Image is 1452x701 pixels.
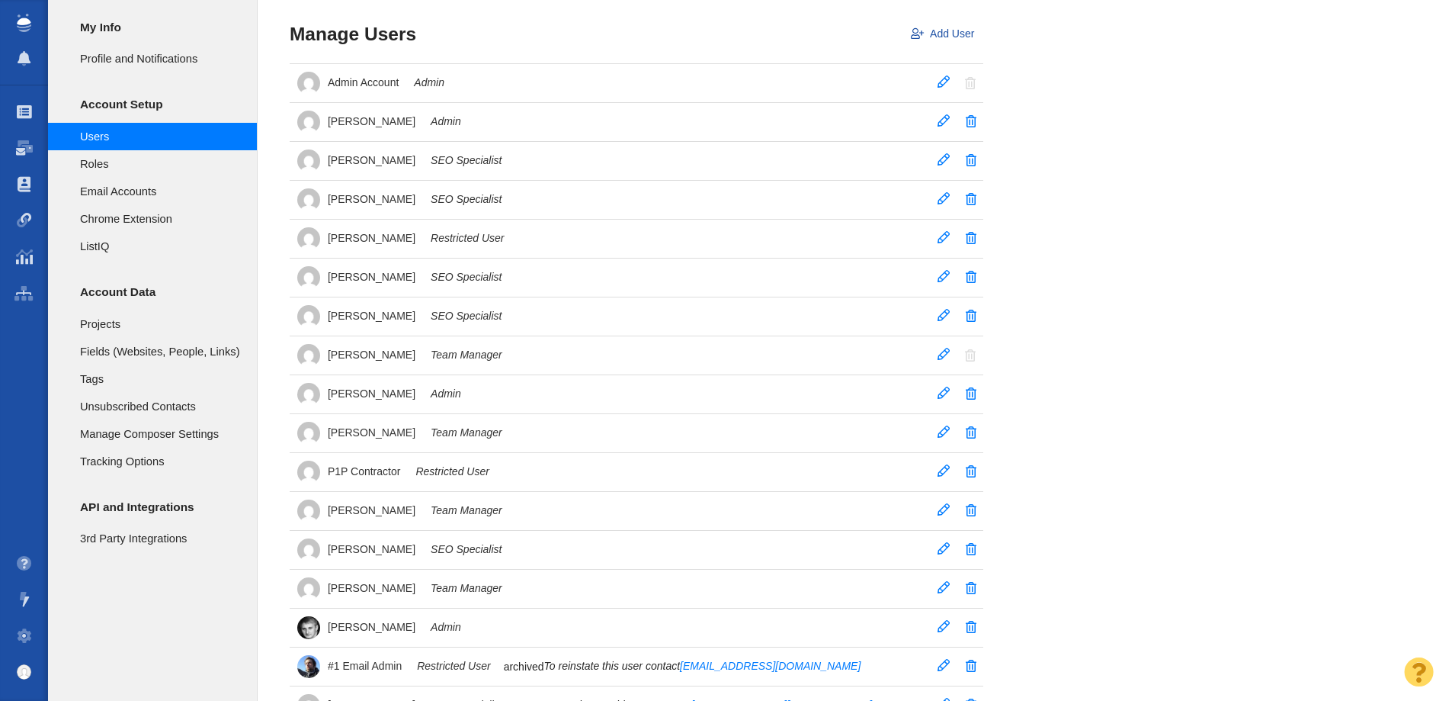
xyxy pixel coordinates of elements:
[297,616,320,639] img: a86837b758f9a69365881dc781ee9f45
[297,111,320,133] img: 6a5e3945ebbb48ba90f02ffc6c7ec16f
[297,461,320,484] img: e993f40ed236f6fe77e44067b7a36b31
[431,426,502,439] em: Team Manager
[431,581,502,595] em: Team Manager
[431,192,502,206] em: SEO Specialist
[80,211,240,227] span: Chrome Extension
[80,530,240,547] span: 3rd Party Integrations
[17,664,32,680] img: default_avatar.png
[80,453,240,470] span: Tracking Options
[680,660,861,672] a: [EMAIL_ADDRESS][DOMAIN_NAME]
[297,539,320,561] img: 8a21b1a12a7554901d364e890baed237
[328,581,415,595] span: [PERSON_NAME]
[17,14,30,32] img: buzzstream_logo_iconsimple.png
[328,465,400,478] span: P1P Contractor
[415,465,489,478] em: Restricted User
[431,542,502,556] em: SEO Specialist
[80,183,240,200] span: Email Accounts
[431,153,502,167] em: SEO Specialist
[297,655,320,678] img: 6a4aabef2772ddc104072b11d326efd0
[80,238,240,255] span: ListIQ
[328,309,415,323] span: [PERSON_NAME]
[80,128,240,145] span: Users
[902,21,983,47] a: Add User
[431,270,502,284] em: SEO Specialist
[328,542,415,556] span: [PERSON_NAME]
[80,156,240,172] span: Roles
[290,23,416,45] h3: Manage Users
[328,153,415,167] span: [PERSON_NAME]
[297,72,320,95] img: 11a9b8c779f57ca999ffce8f8ad022bf
[297,422,320,445] img: 4d4450a2c5952a6e56f006464818e682
[297,227,320,250] img: d478f18cf59100fc7fb393b65de463c2
[328,503,415,517] span: [PERSON_NAME]
[431,231,504,245] em: Restricted User
[414,76,444,89] em: Admin
[328,348,415,362] span: [PERSON_NAME]
[297,266,320,289] img: 4d6449f6000a23d83903d9f203b9f44a
[417,659,490,673] em: Restricted User
[297,344,320,367] img: c9363fb76f5993e53bff3b340d5c230a
[297,500,320,523] img: 5fdd85798f82c50f5c45a90349a4caae
[80,50,240,67] span: Profile and Notifications
[80,371,240,387] span: Tags
[504,660,544,674] span: archived
[328,426,415,439] span: [PERSON_NAME]
[431,503,502,517] em: Team Manager
[297,305,320,328] img: 61f477734bf3dd72b3fb3a7a83fcc915
[328,387,415,400] span: [PERSON_NAME]
[431,348,502,362] em: Team Manager
[297,188,320,211] img: fd22f7e66fffb527e0485d027231f14a
[431,620,461,634] em: Admin
[328,620,415,634] span: [PERSON_NAME]
[328,192,415,206] span: [PERSON_NAME]
[544,660,861,672] em: To reinstate this user contact
[328,114,415,128] span: [PERSON_NAME]
[80,343,240,360] span: Fields (Websites, People, Links)
[328,270,415,284] span: [PERSON_NAME]
[80,398,240,415] span: Unsubscribed Contacts
[328,76,399,89] span: Admin Account
[431,309,502,323] em: SEO Specialist
[80,426,240,442] span: Manage Composer Settings
[297,577,320,600] img: 0a657928374d280f0cbdf2a1688580e1
[328,231,415,245] span: [PERSON_NAME]
[328,659,402,673] span: #1 Email Admin
[297,383,320,406] img: d3895725eb174adcf95c2ff5092785ef
[431,387,461,400] em: Admin
[431,114,461,128] em: Admin
[80,316,240,333] span: Projects
[297,150,320,172] img: 6666be2716d01fa25c64273d52b20fd7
